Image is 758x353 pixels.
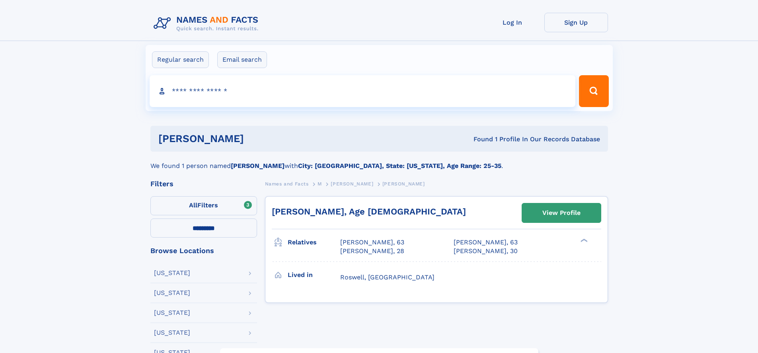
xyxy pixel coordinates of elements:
div: Found 1 Profile In Our Records Database [359,135,600,144]
div: ❯ [579,238,588,243]
div: Browse Locations [150,247,257,254]
div: [US_STATE] [154,290,190,296]
span: Roswell, [GEOGRAPHIC_DATA] [340,273,435,281]
div: We found 1 person named with . [150,152,608,171]
span: [PERSON_NAME] [331,181,373,187]
h1: [PERSON_NAME] [158,134,359,144]
div: [US_STATE] [154,330,190,336]
label: Email search [217,51,267,68]
div: [US_STATE] [154,310,190,316]
a: Names and Facts [265,179,309,189]
span: [PERSON_NAME] [382,181,425,187]
a: View Profile [522,203,601,222]
a: [PERSON_NAME], 28 [340,247,404,255]
label: Filters [150,196,257,215]
h3: Relatives [288,236,340,249]
b: City: [GEOGRAPHIC_DATA], State: [US_STATE], Age Range: 25-35 [298,162,501,170]
a: [PERSON_NAME], Age [DEMOGRAPHIC_DATA] [272,207,466,216]
span: M [318,181,322,187]
a: M [318,179,322,189]
div: [US_STATE] [154,270,190,276]
a: Sign Up [544,13,608,32]
input: search input [150,75,576,107]
div: Filters [150,180,257,187]
span: All [189,201,197,209]
a: [PERSON_NAME], 30 [454,247,518,255]
a: [PERSON_NAME], 63 [454,238,518,247]
label: Regular search [152,51,209,68]
div: View Profile [542,204,581,222]
img: Logo Names and Facts [150,13,265,34]
h3: Lived in [288,268,340,282]
a: [PERSON_NAME] [331,179,373,189]
a: [PERSON_NAME], 63 [340,238,404,247]
a: Log In [481,13,544,32]
button: Search Button [579,75,608,107]
b: [PERSON_NAME] [231,162,284,170]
